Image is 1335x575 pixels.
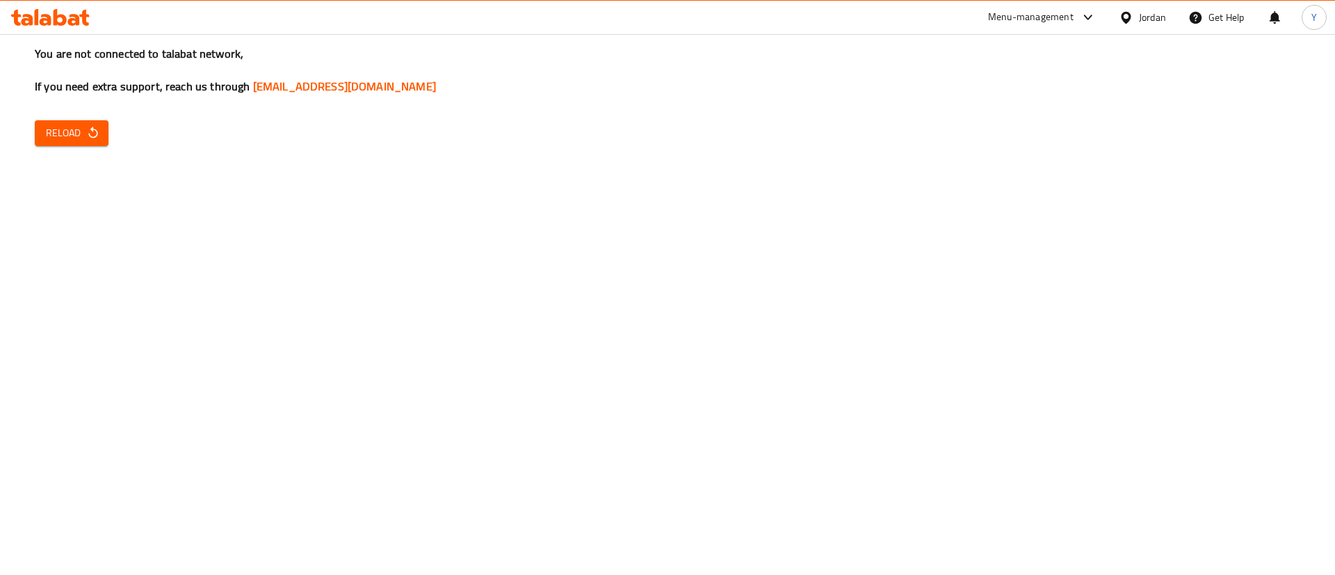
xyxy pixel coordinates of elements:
[1139,10,1166,25] div: Jordan
[35,120,108,146] button: Reload
[988,9,1074,26] div: Menu-management
[46,124,97,142] span: Reload
[35,46,1300,95] h3: You are not connected to talabat network, If you need extra support, reach us through
[253,76,436,97] a: [EMAIL_ADDRESS][DOMAIN_NAME]
[1311,10,1317,25] span: Y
